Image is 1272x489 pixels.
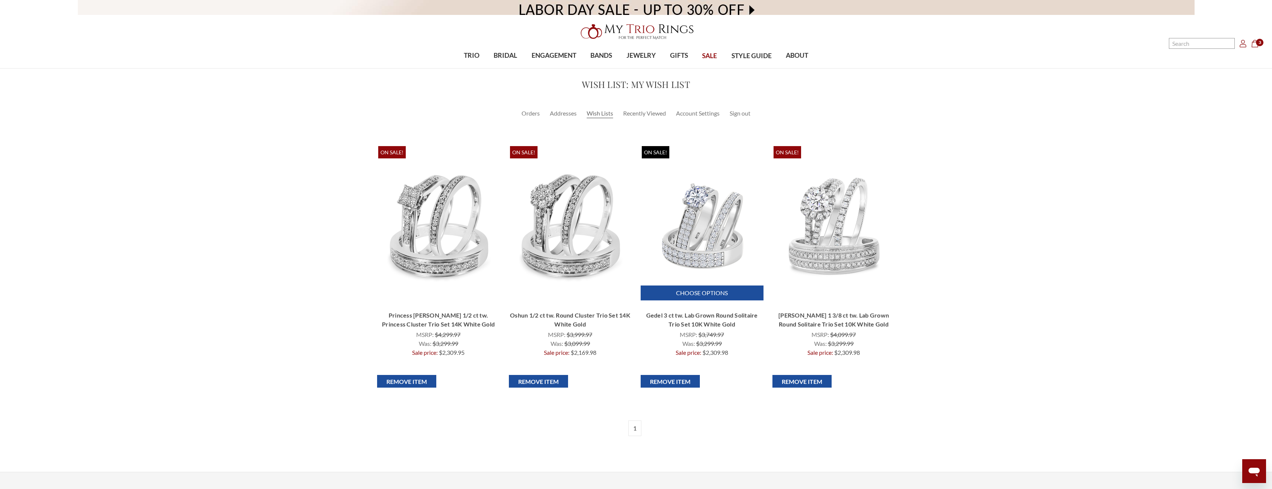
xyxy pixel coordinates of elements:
a: My Trio Rings [369,20,903,44]
a: Gedel 3 ct tw. Lab Grown Round Solitaire Trio Set 10K White Gold, Was: $3,299.99, Sale price: $2,... [641,311,763,329]
a: Choose Options [641,285,763,300]
img: Photo of Gedel 3 ct tw. Lab Grown Round Solitaire Trio Set 10K White Gold [BT1415W-L095] [642,166,762,285]
span: On Sale! [644,149,667,155]
span: MSRP: [680,331,697,338]
span: Sale price: [807,349,833,356]
span: On Sale! [776,149,799,155]
img: Photo of Oshun 1/2 ct tw. Round Cluster Trio Set 14K White Gold [BT530W-C000] [510,167,630,284]
input: Remove Item [509,375,568,388]
a: Cart with 0 items [1251,39,1263,48]
span: SALE [702,51,717,61]
input: Remove Item [377,375,436,388]
span: $4,099.97 [830,331,856,338]
a: BANDS [583,44,619,68]
nav: pagination [377,420,895,436]
span: $3,299.99 [828,340,854,347]
button: submenu toggle [637,68,645,69]
span: 3 [1256,39,1263,46]
span: $2,309.95 [439,349,465,356]
a: STYLE GUIDE [724,44,778,68]
img: Photo of Carson 1 3/8 ct tw. Lab Grown Round Solitaire Trio Set 10K White Gold [BT1623W-C000] [774,166,893,285]
button: submenu toggle [675,68,683,69]
a: Wish Lists [587,109,613,118]
span: $2,309.98 [702,349,728,356]
img: My Trio Rings [577,20,696,44]
input: Remove Item [641,375,700,388]
a: Addresses [550,109,577,118]
a: JEWELRY [619,44,663,68]
span: Was: [419,340,431,347]
span: $2,309.98 [834,349,860,356]
a: Carson 1 3/8 ct tw. Lab Grown Round Solitaire Trio Set 10K White Gold, Was: $3,299.99, Sale price... [772,311,895,329]
a: Princess Oshun 1/2 ct tw. Princess Cluster Trio Set 14K White Gold, Was: $3,299.99, Sale price: $... [377,311,500,329]
input: Search and use arrows or TAB to navigate results [1169,38,1235,49]
button: submenu toggle [502,68,509,69]
span: GIFTS [670,51,688,60]
span: $3,999.97 [567,331,592,338]
button: submenu toggle [793,68,801,69]
span: Was: [551,340,563,347]
span: JEWELRY [627,51,656,60]
button: submenu toggle [597,68,605,69]
span: Sale price: [544,349,570,356]
a: Account [1239,39,1247,48]
svg: Account [1239,40,1247,47]
span: On Sale! [512,149,535,155]
span: On Sale! [380,149,404,155]
span: Sale price: [412,349,438,356]
span: Sale price: [676,349,701,356]
span: $2,169.98 [571,349,596,356]
a: Account Settings [676,109,720,118]
span: TRIO [464,51,479,60]
a: Orders [522,109,540,118]
span: BANDS [590,51,612,60]
a: Sign out [730,109,750,118]
span: $3,749.97 [698,331,724,338]
span: Was: [814,340,827,347]
span: $4,299.97 [435,331,460,338]
a: BRIDAL [487,44,524,68]
span: $3,299.99 [433,340,458,347]
span: ABOUT [786,51,808,60]
button: submenu toggle [550,68,558,69]
span: ENGAGEMENT [532,51,576,60]
a: Princess Oshun 1/2 ct tw. Princess Cluster Trio Set 14K White Gold, Was: $3,299.99, Sale price: $... [378,146,499,305]
span: MSRP: [812,331,829,338]
a: Oshun 1/2 ct tw. Round Cluster Trio Set 14K White Gold, Was: $3,099.99, Sale price: $2,169.98 [509,311,632,329]
a: Gedel 3 ct tw. Lab Grown Round Solitaire Trio Set 10K White Gold, Was: $3,299.99, Sale price: $2,... [642,146,762,305]
iframe: Button to launch messaging window [1242,459,1266,483]
span: STYLE GUIDE [731,51,772,61]
span: MSRP: [416,331,434,338]
a: Oshun 1/2 ct tw. Round Cluster Trio Set 14K White Gold, Was: $3,099.99, Sale price: $2,169.98 [510,146,631,305]
a: SALE [695,44,724,68]
svg: cart.cart_preview [1251,40,1259,47]
span: Was: [682,340,695,347]
a: Page 1 of 1 [629,421,641,436]
a: TRIO [457,44,487,68]
a: GIFTS [663,44,695,68]
a: Carson 1 3/8 ct tw. Lab Grown Round Solitaire Trio Set 10K White Gold, Was: $3,299.99, Sale price... [774,146,894,305]
span: $3,099.99 [564,340,590,347]
button: submenu toggle [468,68,475,69]
h2: Wish List: My Wish List [377,78,895,91]
input: Remove Item [772,375,832,388]
a: ABOUT [779,44,815,68]
a: Recently Viewed [623,109,666,118]
span: BRIDAL [494,51,517,60]
a: ENGAGEMENT [525,44,583,68]
span: $3,299.99 [696,340,722,347]
span: MSRP: [548,331,565,338]
img: Photo of Princess Oshun 1/2 ct tw. Princess Cluster Trio Set 14K White Gold [BT529W-C000] [379,167,498,284]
